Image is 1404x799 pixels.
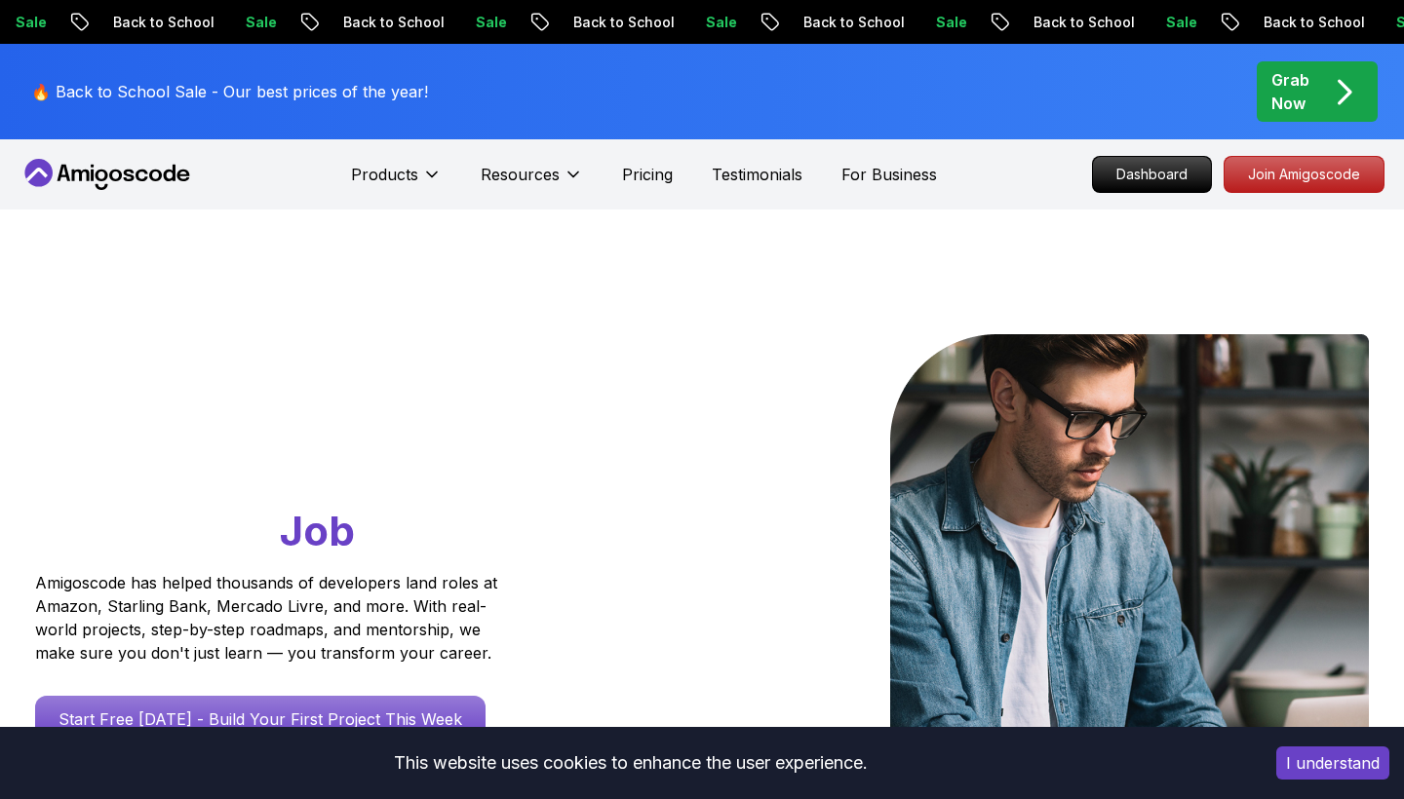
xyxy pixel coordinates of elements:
[1017,13,1150,32] p: Back to School
[15,742,1247,784] div: This website uses cookies to enhance the user experience.
[35,696,486,742] a: Start Free [DATE] - Build Your First Project This Week
[622,163,673,186] a: Pricing
[1276,746,1389,780] button: Accept cookies
[280,506,355,555] span: Job
[1092,156,1212,193] a: Dashboard
[1271,68,1309,115] p: Grab Now
[351,163,418,186] p: Products
[787,13,919,32] p: Back to School
[1093,157,1211,192] p: Dashboard
[712,163,802,186] a: Testimonials
[351,163,442,202] button: Products
[1150,13,1212,32] p: Sale
[481,163,560,186] p: Resources
[35,334,572,559] h1: Go From Learning to Hired: Master Java, Spring Boot & Cloud Skills That Get You the
[31,80,428,103] p: 🔥 Back to School Sale - Our best prices of the year!
[481,163,583,202] button: Resources
[229,13,292,32] p: Sale
[557,13,689,32] p: Back to School
[919,13,982,32] p: Sale
[1247,13,1380,32] p: Back to School
[35,571,503,665] p: Amigoscode has helped thousands of developers land roles at Amazon, Starling Bank, Mercado Livre,...
[97,13,229,32] p: Back to School
[327,13,459,32] p: Back to School
[689,13,752,32] p: Sale
[841,163,937,186] a: For Business
[1224,156,1384,193] a: Join Amigoscode
[459,13,522,32] p: Sale
[1225,157,1384,192] p: Join Amigoscode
